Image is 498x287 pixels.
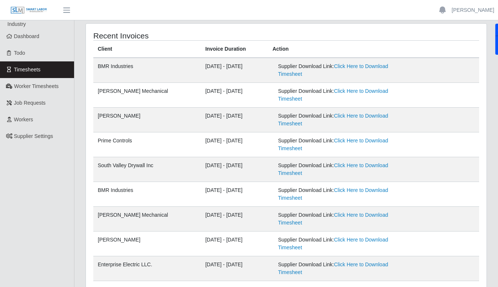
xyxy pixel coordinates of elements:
[14,83,59,89] span: Worker Timesheets
[93,41,201,58] th: Client
[93,256,201,281] td: Enterprise Electric LLC.
[93,83,201,108] td: [PERSON_NAME] Mechanical
[201,83,268,108] td: [DATE] - [DATE]
[201,207,268,232] td: [DATE] - [DATE]
[278,261,402,276] div: Supplier Download Link:
[278,211,402,227] div: Supplier Download Link:
[10,6,47,14] img: SLM Logo
[278,63,402,78] div: Supplier Download Link:
[201,232,268,256] td: [DATE] - [DATE]
[278,112,402,128] div: Supplier Download Link:
[278,236,402,251] div: Supplier Download Link:
[201,58,268,83] td: [DATE] - [DATE]
[93,207,201,232] td: [PERSON_NAME] Mechanical
[278,162,402,177] div: Supplier Download Link:
[201,157,268,182] td: [DATE] - [DATE]
[7,21,26,27] span: Industry
[201,182,268,207] td: [DATE] - [DATE]
[93,31,248,40] h4: Recent Invoices
[201,132,268,157] td: [DATE] - [DATE]
[14,117,33,122] span: Workers
[201,108,268,132] td: [DATE] - [DATE]
[14,133,53,139] span: Supplier Settings
[14,33,40,39] span: Dashboard
[93,232,201,256] td: [PERSON_NAME]
[93,108,201,132] td: [PERSON_NAME]
[278,87,402,103] div: Supplier Download Link:
[93,132,201,157] td: Prime Controls
[14,50,25,56] span: Todo
[268,41,479,58] th: Action
[93,157,201,182] td: South Valley Drywall Inc
[14,67,41,72] span: Timesheets
[93,182,201,207] td: BMR Industries
[278,137,402,152] div: Supplier Download Link:
[201,256,268,281] td: [DATE] - [DATE]
[93,58,201,83] td: BMR Industries
[201,41,268,58] th: Invoice Duration
[452,6,494,14] a: [PERSON_NAME]
[278,186,402,202] div: Supplier Download Link:
[14,100,46,106] span: Job Requests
